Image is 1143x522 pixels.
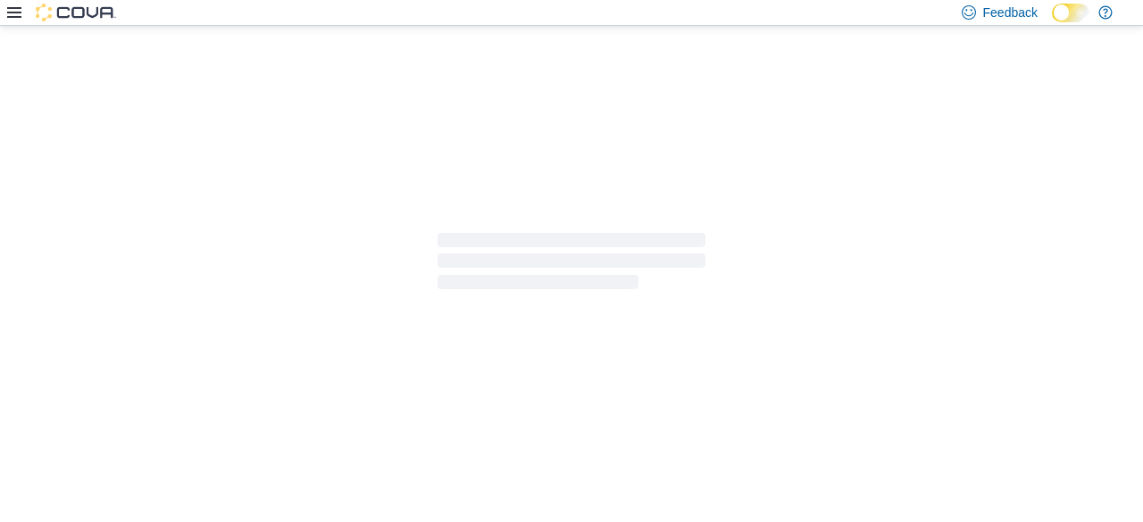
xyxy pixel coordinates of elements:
span: Feedback [983,4,1038,21]
span: Loading [438,236,705,294]
img: Cova [36,4,116,21]
input: Dark Mode [1052,4,1089,22]
span: Dark Mode [1052,22,1053,23]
